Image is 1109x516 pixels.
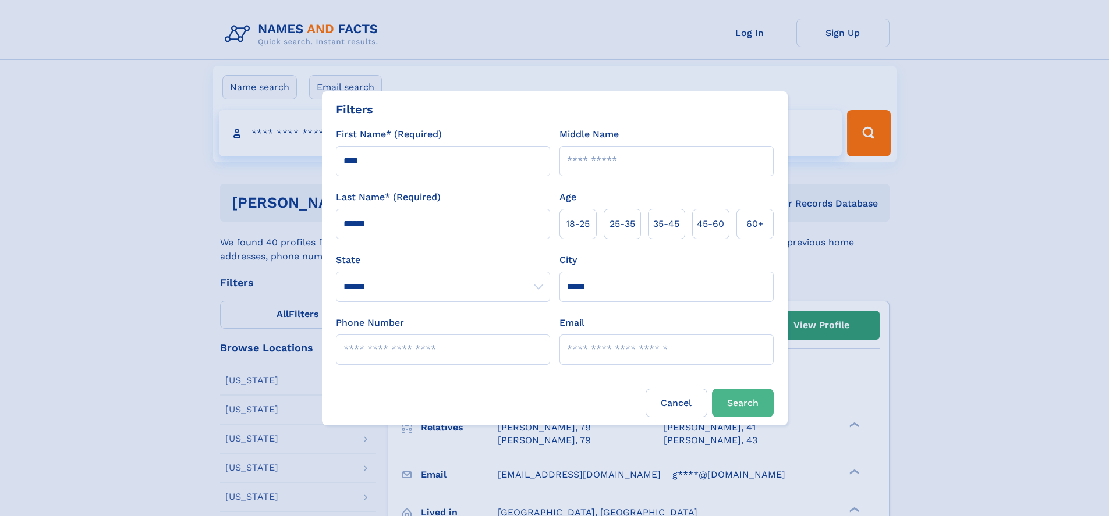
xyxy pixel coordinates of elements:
[336,101,373,118] div: Filters
[646,389,707,417] label: Cancel
[559,316,584,330] label: Email
[559,190,576,204] label: Age
[712,389,774,417] button: Search
[610,217,635,231] span: 25‑35
[559,253,577,267] label: City
[559,127,619,141] label: Middle Name
[697,217,724,231] span: 45‑60
[566,217,590,231] span: 18‑25
[746,217,764,231] span: 60+
[336,190,441,204] label: Last Name* (Required)
[336,127,442,141] label: First Name* (Required)
[336,316,404,330] label: Phone Number
[336,253,550,267] label: State
[653,217,679,231] span: 35‑45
